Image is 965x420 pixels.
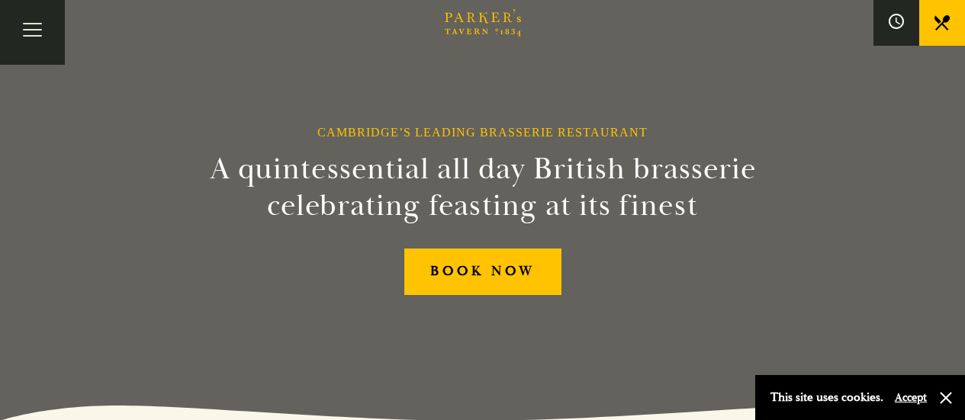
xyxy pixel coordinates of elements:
[135,151,831,224] h2: A quintessential all day British brasserie celebrating feasting at its finest
[938,390,954,406] button: Close and accept
[404,248,561,295] a: BOOK NOW
[317,125,648,139] h1: Cambridge’s Leading Brasserie Restaurant
[895,390,927,405] button: Accept
[770,386,883,409] p: This site uses cookies.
